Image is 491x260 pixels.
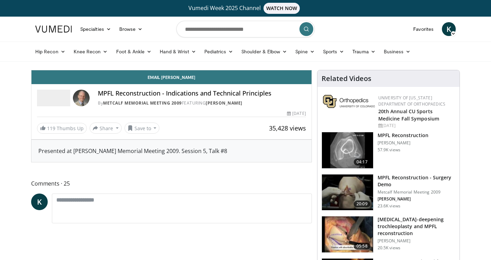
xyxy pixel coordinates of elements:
a: Favorites [409,22,438,36]
div: By FEATURING [98,100,306,106]
a: Shoulder & Elbow [237,45,291,59]
h4: Related Videos [322,74,371,83]
img: Avatar [73,90,90,106]
a: Pediatrics [200,45,237,59]
p: 57.9K views [378,147,400,153]
a: 119 Thumbs Up [37,123,87,134]
a: 20th Annual CU Sports Medicine Fall Symposium [378,108,439,122]
input: Search topics, interventions [176,21,315,37]
div: [DATE] [287,110,306,117]
a: 20:09 MPFL Reconstruction - Surgery Demo Metcalf Memorial Meeting 2009 [PERSON_NAME] 23.6K views [322,174,455,211]
a: Spine [291,45,318,59]
h3: MPFL Reconstruction [378,132,428,139]
div: [DATE] [378,123,454,129]
a: Foot & Ankle [112,45,156,59]
button: Save to [124,123,160,134]
span: 35,428 views [269,124,306,132]
a: Business [380,45,415,59]
span: 05:58 [354,243,370,250]
p: Metcalf Memorial Meeting 2009 [378,189,455,195]
span: Comments 25 [31,179,312,188]
button: Share [90,123,122,134]
span: 119 [47,125,55,132]
h3: MPFL Reconstruction - Surgery Demo [378,174,455,188]
p: 20.5K views [378,245,400,251]
div: Presented at [PERSON_NAME] Memorial Meeting 2009. Session 5, Talk #8 [38,147,305,155]
span: WATCH NOW [263,3,300,14]
a: Hand & Wrist [156,45,200,59]
a: 04:17 MPFL Reconstruction [PERSON_NAME] 57.9K views [322,132,455,169]
h4: MPFL Reconstruction - Indications and Technical Principles [98,90,306,97]
a: Email [PERSON_NAME] [31,70,312,84]
a: Vumedi Week 2025 ChannelWATCH NOW [36,3,455,14]
a: Metcalf Memorial Meeting 2009 [103,100,182,106]
p: [PERSON_NAME] [378,238,455,244]
img: 355603a8-37da-49b6-856f-e00d7e9307d3.png.150x105_q85_autocrop_double_scale_upscale_version-0.2.png [323,95,375,108]
img: XzOTlMlQSGUnbGTX4xMDoxOjB1O8AjAz_1.150x105_q85_crop-smart_upscale.jpg [322,216,373,252]
p: 23.6K views [378,203,400,209]
a: [PERSON_NAME] [206,100,242,106]
a: Trauma [348,45,380,59]
img: Metcalf Memorial Meeting 2009 [37,90,70,106]
p: [PERSON_NAME] [378,196,455,202]
a: Hip Recon [31,45,70,59]
a: 05:58 [MEDICAL_DATA]-deepening trochleoplasty and MPFL reconstruction [PERSON_NAME] 20.5K views [322,216,455,253]
img: aren_3.png.150x105_q85_crop-smart_upscale.jpg [322,174,373,210]
a: Specialties [76,22,115,36]
a: University of [US_STATE] Department of Orthopaedics [378,95,445,107]
a: K [31,194,48,210]
img: 38434_0000_3.png.150x105_q85_crop-smart_upscale.jpg [322,132,373,168]
img: VuMedi Logo [35,26,72,33]
a: Sports [319,45,349,59]
a: Knee Recon [70,45,112,59]
span: 20:09 [354,200,370,207]
a: Browse [115,22,147,36]
p: [PERSON_NAME] [378,140,428,146]
span: 04:17 [354,159,370,165]
a: K [442,22,456,36]
h3: [MEDICAL_DATA]-deepening trochleoplasty and MPFL reconstruction [378,216,455,237]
